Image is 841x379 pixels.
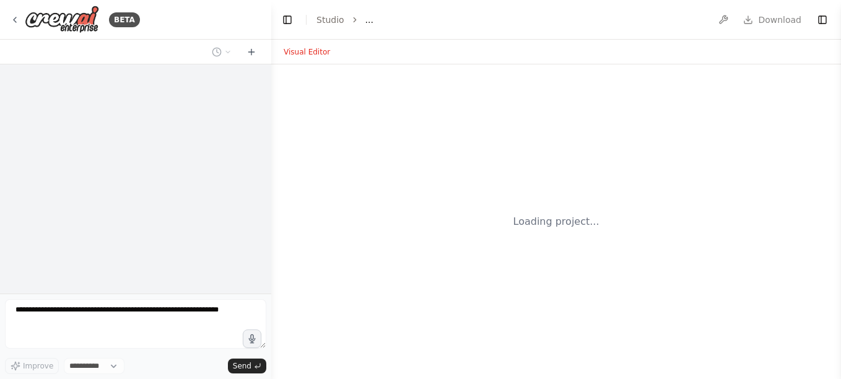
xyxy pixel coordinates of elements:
[207,45,237,59] button: Switch to previous chat
[109,12,140,27] div: BETA
[276,45,338,59] button: Visual Editor
[25,6,99,33] img: Logo
[5,358,59,374] button: Improve
[233,361,251,371] span: Send
[242,45,261,59] button: Start a new chat
[365,14,373,26] span: ...
[228,359,266,373] button: Send
[23,361,53,371] span: Improve
[316,14,373,26] nav: breadcrumb
[279,11,296,28] button: Hide left sidebar
[243,329,261,348] button: Click to speak your automation idea
[814,11,831,28] button: Show right sidebar
[513,214,599,229] div: Loading project...
[316,15,344,25] a: Studio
